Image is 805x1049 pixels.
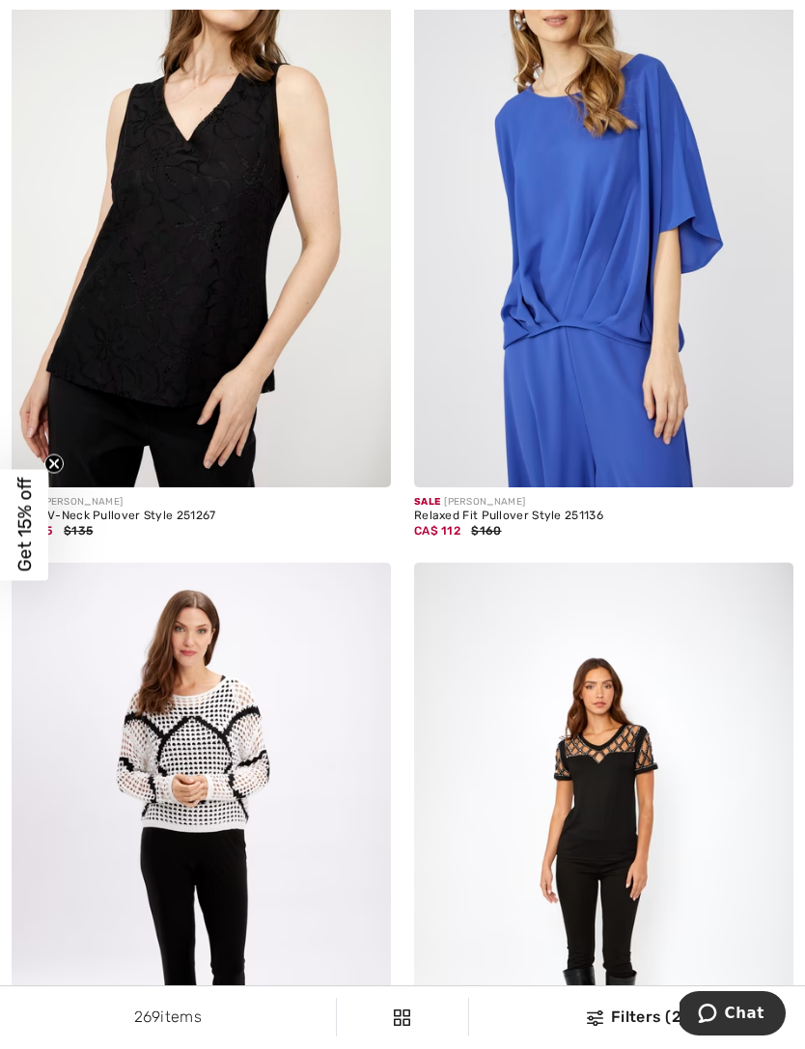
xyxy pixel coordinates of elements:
img: Filters [394,1009,410,1026]
button: Close teaser [44,454,64,473]
span: 269 [134,1008,161,1026]
span: CA$ 95 [12,524,53,538]
iframe: Opens a widget where you can chat to one of our agents [680,991,786,1039]
span: Sale [414,496,440,508]
div: [PERSON_NAME] [414,495,793,510]
div: [PERSON_NAME] [12,495,391,510]
div: Floral V-Neck Pullover Style 251267 [12,510,391,523]
img: Filters [587,1010,603,1026]
span: $160 [471,524,501,538]
span: Get 15% off [14,478,36,572]
div: Filters (2) [481,1006,793,1029]
span: CA$ 112 [414,524,460,538]
span: $135 [64,524,93,538]
div: Relaxed Fit Pullover Style 251136 [414,510,793,523]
